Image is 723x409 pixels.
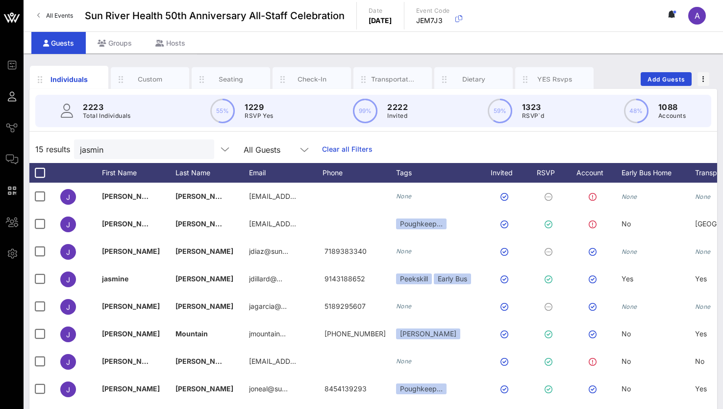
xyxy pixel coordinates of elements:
[249,265,282,293] p: jdillard@…
[238,139,316,159] div: All Guests
[324,302,366,310] span: 5189295607
[322,144,373,155] a: Clear all Filters
[102,357,160,365] span: [PERSON_NAME]
[522,101,544,113] p: 1323
[622,329,631,338] span: No
[102,274,128,283] span: jasmine
[695,248,711,255] i: None
[102,192,160,200] span: [PERSON_NAME]
[175,357,233,365] span: [PERSON_NAME]
[695,303,711,310] i: None
[66,275,70,284] span: j
[452,75,496,84] div: Dietary
[102,219,160,228] span: [PERSON_NAME]
[324,247,367,255] span: 7189383340
[249,219,367,228] span: [EMAIL_ADDRESS][DOMAIN_NAME]
[695,357,704,365] span: No
[31,32,86,54] div: Guests
[396,218,447,229] div: Poughkeep…
[396,383,447,394] div: Poughkeep…
[396,302,412,310] i: None
[396,273,432,284] div: Peekskill
[622,274,633,283] span: Yes
[688,7,706,25] div: A
[102,247,160,255] span: [PERSON_NAME]
[249,163,323,183] div: Email
[102,384,160,393] span: [PERSON_NAME]
[622,384,631,393] span: No
[128,75,172,84] div: Custom
[416,16,450,26] p: JEM7J3
[695,384,707,393] span: Yes
[175,329,208,338] span: Mountain
[175,274,233,283] span: [PERSON_NAME]
[533,75,576,84] div: YES Rsvps
[35,143,70,155] span: 15 results
[85,8,345,23] span: Sun River Health 50th Anniversary All-Staff Celebration
[48,74,91,84] div: Individuals
[175,247,233,255] span: [PERSON_NAME]
[387,111,408,121] p: Invited
[371,75,415,84] div: Transportation
[323,163,396,183] div: Phone
[249,293,287,320] p: jagarcia@…
[622,163,695,183] div: Early Bus Home
[83,101,131,113] p: 2223
[31,8,79,24] a: All Events
[641,72,692,86] button: Add Guests
[66,248,70,256] span: J
[533,163,568,183] div: RSVP
[175,219,233,228] span: [PERSON_NAME]
[695,274,707,283] span: Yes
[568,163,622,183] div: Account
[647,76,686,83] span: Add Guests
[416,6,450,16] p: Event Code
[175,302,233,310] span: [PERSON_NAME]
[102,302,160,310] span: [PERSON_NAME]
[245,111,273,121] p: RSVP Yes
[396,328,460,339] div: [PERSON_NAME]
[245,101,273,113] p: 1229
[175,384,233,393] span: [PERSON_NAME]
[102,163,175,183] div: First Name
[249,320,286,348] p: jmountain…
[622,357,631,365] span: No
[175,192,233,200] span: [PERSON_NAME]
[46,12,73,19] span: All Events
[324,384,367,393] span: 8454139293
[396,163,479,183] div: Tags
[622,193,637,200] i: None
[396,357,412,365] i: None
[695,11,700,21] span: A
[66,358,70,366] span: J
[244,145,280,154] div: All Guests
[102,329,160,338] span: [PERSON_NAME]
[66,220,70,229] span: J
[369,6,392,16] p: Date
[175,163,249,183] div: Last Name
[290,75,334,84] div: Check-In
[479,163,533,183] div: Invited
[622,248,637,255] i: None
[434,273,471,284] div: Early Bus
[369,16,392,26] p: [DATE]
[658,111,686,121] p: Accounts
[66,303,70,311] span: J
[695,329,707,338] span: Yes
[249,357,367,365] span: [EMAIL_ADDRESS][DOMAIN_NAME]
[695,193,711,200] i: None
[209,75,253,84] div: Seating
[83,111,131,121] p: Total Individuals
[86,32,144,54] div: Groups
[324,329,386,338] span: +19142469700
[622,303,637,310] i: None
[387,101,408,113] p: 2222
[324,274,365,283] span: 9143188652
[249,238,288,265] p: jdiaz@sun…
[622,219,631,228] span: No
[249,192,367,200] span: [EMAIL_ADDRESS][DOMAIN_NAME]
[144,32,197,54] div: Hosts
[658,101,686,113] p: 1088
[522,111,544,121] p: RSVP`d
[66,330,70,339] span: J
